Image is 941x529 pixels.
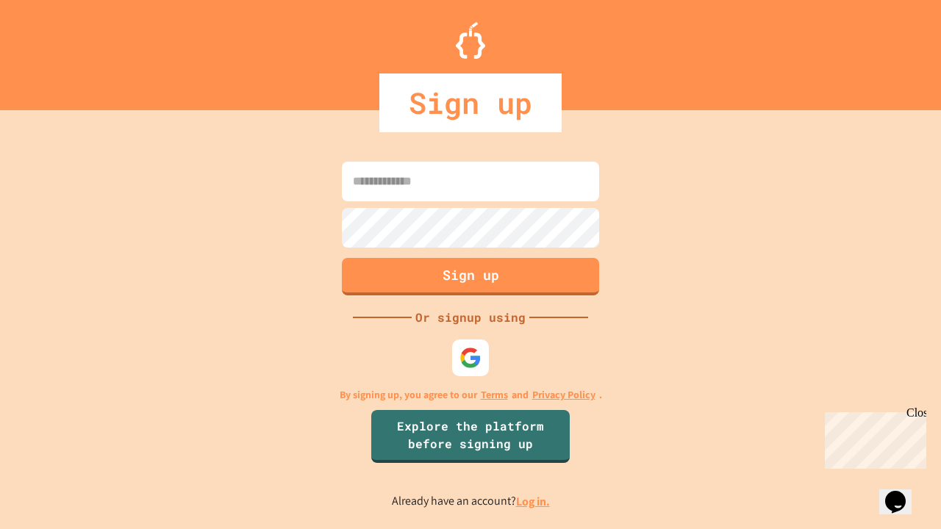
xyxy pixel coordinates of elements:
[456,22,485,59] img: Logo.svg
[481,387,508,403] a: Terms
[516,494,550,509] a: Log in.
[532,387,595,403] a: Privacy Policy
[6,6,101,93] div: Chat with us now!Close
[412,309,529,326] div: Or signup using
[879,470,926,514] iframe: chat widget
[459,347,482,369] img: google-icon.svg
[342,258,599,295] button: Sign up
[379,73,562,132] div: Sign up
[340,387,602,403] p: By signing up, you agree to our and .
[371,410,570,463] a: Explore the platform before signing up
[392,492,550,511] p: Already have an account?
[819,406,926,469] iframe: chat widget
